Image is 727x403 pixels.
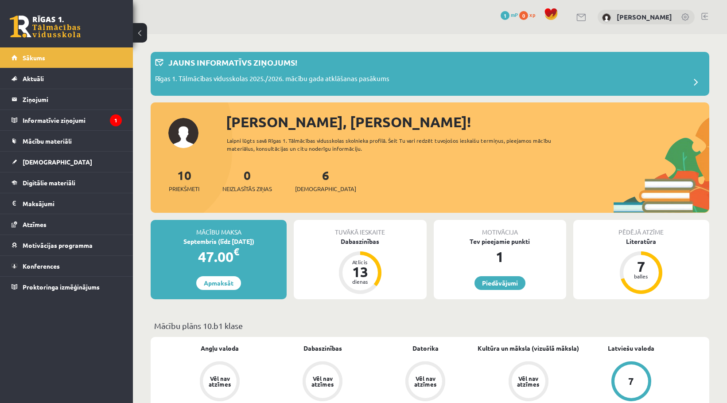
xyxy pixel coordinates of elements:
div: 7 [628,259,654,274]
img: Emīlija Hudoleja [602,13,611,22]
a: Jauns informatīvs ziņojums! Rīgas 1. Tālmācības vidusskolas 2025./2026. mācību gada atklāšanas pa... [155,56,705,91]
span: 1 [501,11,509,20]
div: 47.00 [151,246,287,267]
div: Dabaszinības [294,237,426,246]
a: 10Priekšmeti [169,167,199,193]
div: Tuvākā ieskaite [294,220,426,237]
a: Aktuāli [12,68,122,89]
span: Priekšmeti [169,184,199,193]
span: Digitālie materiāli [23,179,75,187]
a: Literatūra 7 balles [573,237,709,295]
a: Latviešu valoda [608,344,654,353]
span: Proktoringa izmēģinājums [23,283,100,291]
div: Pēdējā atzīme [573,220,709,237]
a: Maksājumi [12,193,122,214]
p: Rīgas 1. Tālmācības vidusskolas 2025./2026. mācību gada atklāšanas pasākums [155,74,389,86]
a: Informatīvie ziņojumi1 [12,110,122,130]
span: xp [529,11,535,18]
div: Vēl nav atzīmes [413,376,438,387]
div: Septembris (līdz [DATE]) [151,237,287,246]
a: Dabaszinības Atlicis 13 dienas [294,237,426,295]
a: Kultūra un māksla (vizuālā māksla) [478,344,579,353]
legend: Informatīvie ziņojumi [23,110,122,130]
a: [PERSON_NAME] [617,12,672,21]
span: Mācību materiāli [23,137,72,145]
span: Konferences [23,262,60,270]
span: [DEMOGRAPHIC_DATA] [295,184,356,193]
i: 1 [110,114,122,126]
div: Atlicis [347,259,373,265]
a: Vēl nav atzīmes [271,361,374,403]
div: Laipni lūgts savā Rīgas 1. Tālmācības vidusskolas skolnieka profilā. Šeit Tu vari redzēt tuvojošo... [227,137,562,153]
a: 0 xp [519,11,540,18]
div: Literatūra [573,237,709,246]
span: mP [511,11,518,18]
span: Aktuāli [23,74,44,82]
a: 0Neizlasītās ziņas [222,167,272,193]
a: 6[DEMOGRAPHIC_DATA] [295,167,356,193]
span: Neizlasītās ziņas [222,184,272,193]
a: Dabaszinības [303,344,342,353]
div: Vēl nav atzīmes [310,376,335,387]
a: Digitālie materiāli [12,172,122,193]
a: Datorika [412,344,439,353]
div: Motivācija [434,220,566,237]
a: 7 [580,361,683,403]
div: 1 [434,246,566,267]
a: [DEMOGRAPHIC_DATA] [12,152,122,172]
a: Vēl nav atzīmes [374,361,477,403]
div: Vēl nav atzīmes [516,376,541,387]
a: Motivācijas programma [12,235,122,255]
legend: Maksājumi [23,193,122,214]
span: Sākums [23,54,45,62]
a: Proktoringa izmēģinājums [12,277,122,297]
span: € [233,245,239,258]
a: Atzīmes [12,214,122,235]
a: Piedāvājumi [474,276,525,290]
div: balles [628,274,654,279]
a: Rīgas 1. Tālmācības vidusskola [10,16,81,38]
div: Mācību maksa [151,220,287,237]
div: dienas [347,279,373,284]
a: Ziņojumi [12,89,122,110]
p: Jauns informatīvs ziņojums! [168,56,297,68]
span: [DEMOGRAPHIC_DATA] [23,158,92,166]
a: Mācību materiāli [12,131,122,151]
div: Vēl nav atzīmes [207,376,232,387]
a: Konferences [12,256,122,276]
a: Apmaksāt [196,276,241,290]
legend: Ziņojumi [23,89,122,110]
div: 13 [347,265,373,279]
a: Angļu valoda [201,344,239,353]
div: [PERSON_NAME], [PERSON_NAME]! [226,111,709,133]
a: Sākums [12,47,122,68]
span: 0 [519,11,528,20]
div: Tev pieejamie punkti [434,237,566,246]
span: Atzīmes [23,220,47,228]
p: Mācību plāns 10.b1 klase [154,320,706,332]
a: 1 mP [501,11,518,18]
a: Vēl nav atzīmes [477,361,580,403]
a: Vēl nav atzīmes [168,361,271,403]
div: 7 [628,376,634,386]
span: Motivācijas programma [23,241,93,249]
